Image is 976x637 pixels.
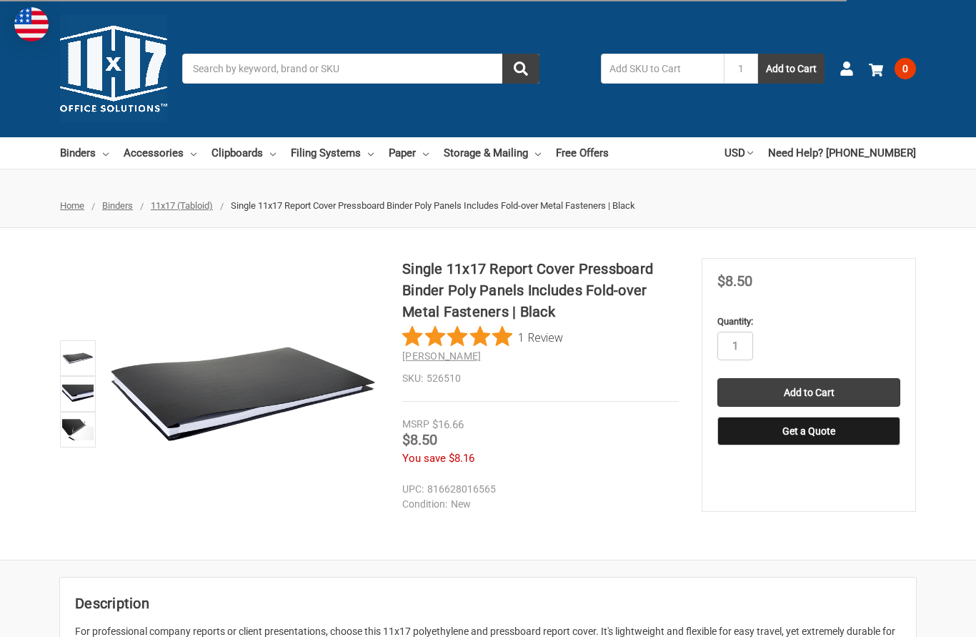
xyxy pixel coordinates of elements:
[402,371,678,386] dd: 526510
[402,497,447,512] dt: Condition:
[402,431,437,448] span: $8.50
[717,378,900,407] input: Add to Cart
[62,414,94,445] img: Ruby Paulina 11x17 Pressboard Binder
[717,315,900,329] label: Quantity:
[402,452,446,465] span: You save
[717,417,900,445] button: Get a Quote
[60,200,84,211] a: Home
[402,371,423,386] dt: SKU:
[291,137,374,169] a: Filing Systems
[402,258,678,322] h1: Single 11x17 Report Cover Pressboard Binder Poly Panels Includes Fold-over Metal Fasteners | Black
[62,378,94,410] img: Single 11x17 Report Cover Pressboard Binder Poly Panels Includes Fold-over Metal Fasteners | Black
[768,137,916,169] a: Need Help? [PHONE_NUMBER]
[402,350,481,362] a: [PERSON_NAME]
[518,326,563,347] span: 1 Review
[124,137,196,169] a: Accessories
[556,137,609,169] a: Free Offers
[758,54,825,84] button: Add to Cart
[402,326,563,347] button: Rated 5 out of 5 stars from 1 reviews. Jump to reviews.
[60,15,167,122] img: 11x17.com
[724,137,753,169] a: USD
[895,58,916,79] span: 0
[211,137,276,169] a: Clipboards
[402,482,424,497] dt: UPC:
[717,272,752,290] span: $8.50
[432,418,464,431] span: $16.66
[107,258,379,530] img: Single 11x17 Report Cover Pressboard Binder Poly Panels Includes Fold-over Metal Fasteners | Black
[231,200,635,211] span: Single 11x17 Report Cover Pressboard Binder Poly Panels Includes Fold-over Metal Fasteners | Black
[869,50,916,87] a: 0
[402,482,672,497] dd: 816628016565
[14,7,49,41] img: duty and tax information for United States
[444,137,541,169] a: Storage & Mailing
[151,200,213,211] a: 11x17 (Tabloid)
[182,54,539,84] input: Search by keyword, brand or SKU
[102,200,133,211] a: Binders
[62,342,94,374] img: Single 11x17 Report Cover Pressboard Binder Poly Panels Includes Fold-over Metal Fasteners | Black
[402,497,672,512] dd: New
[75,593,901,614] h2: Description
[601,54,724,84] input: Add SKU to Cart
[389,137,429,169] a: Paper
[60,137,109,169] a: Binders
[449,452,474,465] span: $8.16
[402,417,429,432] div: MSRP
